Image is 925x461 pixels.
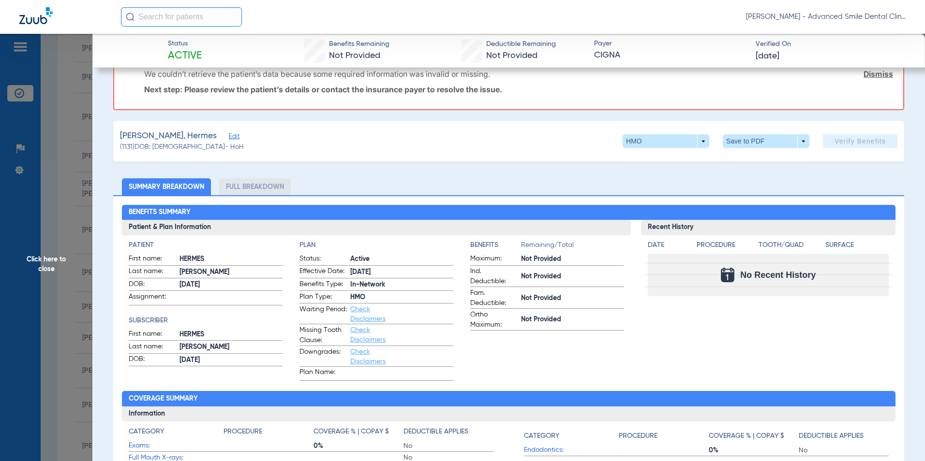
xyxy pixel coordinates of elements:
h4: Category [129,427,164,437]
span: Plan Name: [299,367,347,380]
app-breakdown-title: Category [129,427,224,440]
h4: Plan [299,240,453,250]
app-breakdown-title: Procedure [619,427,709,445]
h4: Patient [129,240,283,250]
span: No [799,446,889,455]
span: Ortho Maximum: [470,310,518,330]
iframe: Chat Widget [877,415,925,461]
span: Not Provided [521,293,624,303]
img: Calendar [721,268,734,282]
button: Save to PDF [723,134,809,148]
span: Maximum: [470,254,518,265]
app-breakdown-title: Deductible Applies [403,427,493,440]
span: Effective Date: [299,266,347,278]
img: Zuub Logo [19,7,53,24]
input: Search for patients [121,7,242,27]
span: Active [350,254,453,264]
span: First name: [129,329,176,341]
span: Remaining/Total [521,240,624,254]
h2: Benefits Summary [122,205,896,220]
h4: Benefits [470,240,521,250]
app-breakdown-title: Coverage % | Copay $ [313,427,403,440]
span: Fam. Deductible: [470,288,518,308]
h4: Date [648,240,688,250]
h2: Coverage Summary [122,391,896,406]
span: HERMES [179,254,283,264]
span: Not Provided [521,315,624,325]
span: Not Provided [521,272,624,282]
span: 0% [709,446,799,455]
span: Last name: [129,266,176,278]
span: Payer [594,39,747,49]
span: [PERSON_NAME] - Advanced Smile Dental Clinic [746,12,906,22]
a: Dismiss [864,69,893,79]
span: [PERSON_NAME], Hermes [120,130,217,142]
h3: Recent History [641,220,895,235]
span: Not Provided [329,51,380,60]
span: Last name: [129,342,176,353]
li: Full Breakdown [219,178,291,195]
app-breakdown-title: Date [648,240,688,254]
span: In-Network [350,280,453,290]
h4: Procedure [224,427,262,437]
span: CIGNA [594,49,747,61]
span: Waiting Period: [299,304,347,324]
h3: Patient & Plan Information [122,220,631,235]
app-breakdown-title: Benefits [470,240,521,254]
span: Exams: [129,441,224,451]
li: Summary Breakdown [122,178,211,195]
span: Status: [299,254,347,265]
span: [DATE] [350,267,453,277]
h4: Subscriber [129,316,283,326]
app-breakdown-title: Deductible Applies [799,427,889,445]
span: [PERSON_NAME] [179,342,283,352]
p: We couldn’t retrieve the patient’s data because some required information was invalid or missing. [144,69,490,79]
h4: Tooth/Quad [759,240,822,250]
span: [PERSON_NAME] [179,267,283,277]
h4: Deductible Applies [403,427,468,437]
span: Missing Tooth Clause: [299,325,347,346]
span: DOB: [129,354,176,366]
span: HMO [350,292,453,303]
p: Next step: Please review the patient’s details or contact the insurance payer to resolve the issue. [144,85,893,94]
h4: Procedure [697,240,755,250]
span: Status [168,39,202,49]
span: [DATE] [179,355,283,365]
span: Assignment: [129,292,176,305]
app-breakdown-title: Procedure [224,427,313,440]
span: Downgrades: [299,347,347,366]
span: Benefits Type: [299,279,347,291]
span: No Recent History [740,270,816,280]
span: Edit [229,133,238,142]
app-breakdown-title: Procedure [697,240,755,254]
span: HERMES [179,330,283,340]
span: No [403,441,493,451]
span: Not Provided [486,51,537,60]
button: HMO [623,134,709,148]
h4: Surface [825,240,889,250]
span: [DATE] [756,50,779,62]
a: Check Disclaimers [350,306,386,322]
span: [DATE] [179,280,283,290]
span: 0% [313,441,403,451]
span: Verified On [756,39,909,49]
h4: Category [524,431,559,441]
span: Deductible Remaining [486,39,556,49]
span: Endodontics: [524,445,619,455]
app-breakdown-title: Coverage % | Copay $ [709,427,799,445]
a: Check Disclaimers [350,348,386,365]
span: (1131) DOB: [DEMOGRAPHIC_DATA] - HoH [120,142,244,152]
app-breakdown-title: Category [524,427,619,445]
span: First name: [129,254,176,265]
h4: Deductible Applies [799,431,864,441]
span: Ind. Deductible: [470,266,518,287]
h4: Coverage % | Copay $ [709,431,784,441]
app-breakdown-title: Surface [825,240,889,254]
span: Not Provided [521,254,624,264]
img: Search Icon [126,13,134,21]
span: Active [168,49,202,63]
